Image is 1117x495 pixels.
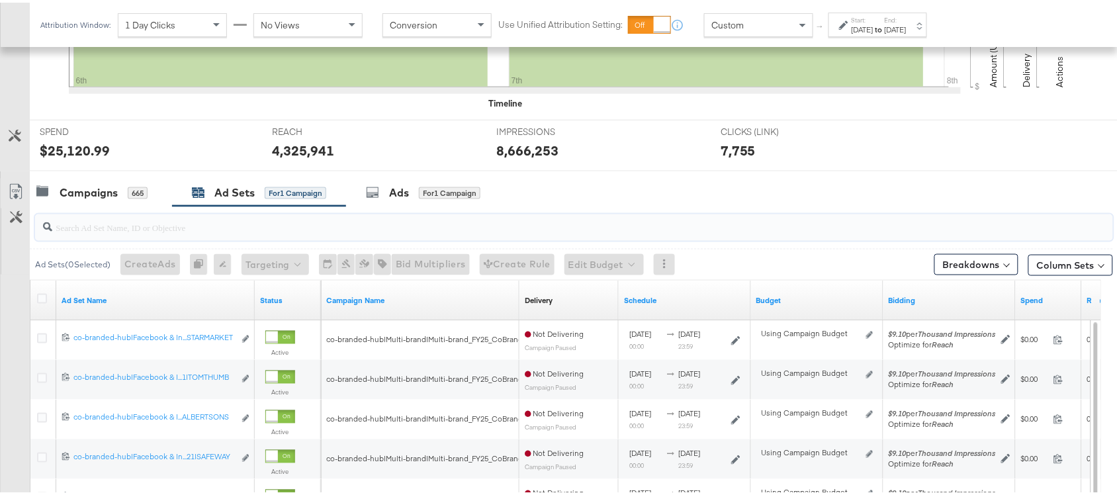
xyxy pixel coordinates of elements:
span: 0 [1087,332,1091,342]
text: Actions [1054,54,1066,85]
em: Thousand Impressions [918,446,996,456]
label: End: [885,13,907,22]
div: Ads [389,183,409,198]
span: [DATE] [629,327,651,337]
div: Optimize for [889,417,996,427]
sub: 00:00 [629,380,644,388]
span: Not Delivering [525,327,584,337]
span: per [889,446,996,456]
span: Custom [711,17,744,28]
div: Ad Sets ( 0 Selected) [35,256,111,268]
em: Thousand Impressions [918,406,996,416]
div: Delivery [525,292,553,303]
div: co-branded-hub|Facebook & In...21|SAFEWAY [73,449,234,460]
span: co-branded-hub|Multi-brand|Multi-brand_FY25_CoBrand_National_GMHBC P7|[PERSON_NAME]|[DATE]|[DATE]... [326,332,1006,342]
span: 1 Day Clicks [125,17,175,28]
text: Delivery [1021,51,1033,85]
span: 0 [1087,451,1091,461]
sub: Campaign Paused [525,461,576,469]
em: Reach [932,377,954,387]
span: [DATE] [678,367,700,377]
span: $0.00 [1021,451,1048,461]
div: 8,666,253 [496,138,558,157]
label: Active [265,465,295,474]
div: 7,755 [721,138,756,157]
div: Using Campaign Budget [762,445,863,456]
div: [DATE] [885,22,907,32]
span: Conversion [390,17,437,28]
span: [DATE] [678,446,700,456]
sub: Campaign Paused [525,381,576,389]
sub: 00:00 [629,420,644,427]
span: REACH [272,123,371,136]
label: Use Unified Attribution Setting: [498,16,623,28]
span: Not Delivering [525,446,584,456]
span: No Views [261,17,300,28]
button: Breakdowns [934,251,1018,273]
text: Amount (USD) [988,26,1000,85]
a: Your Ad Set name. [62,292,249,303]
a: Reflects the ability of your Ad Set to achieve delivery based on ad states, schedule and budget. [525,292,553,303]
sub: 23:59 [678,420,693,427]
em: Reach [932,457,954,467]
div: Optimize for [889,457,996,467]
span: $0.00 [1021,372,1048,382]
a: Shows when your Ad Set is scheduled to deliver. [624,292,746,303]
em: $9.10 [889,446,907,456]
sub: Campaign Paused [525,341,576,349]
sub: 23:59 [678,340,693,348]
span: co-branded-hub|Multi-brand|Multi-brand_FY25_CoBrand_National_GMHBC P7|[PERSON_NAME]|[DATE]|[DATE]... [326,451,1006,461]
div: Using Campaign Budget [762,366,863,377]
span: Not Delivering [525,406,584,416]
sub: 00:00 [629,459,644,467]
div: Ad Sets [214,183,255,198]
div: 4,325,941 [272,138,334,157]
a: Your campaign name. [326,292,514,303]
span: 0 [1087,412,1091,422]
em: Thousand Impressions [918,327,996,337]
div: Timeline [488,95,522,107]
span: IMPRESSIONS [496,123,596,136]
a: Shows your bid and optimisation settings for this Ad Set. [889,292,1010,303]
sub: 00:00 [629,340,644,348]
a: co-branded-hub|Facebook & In...STARMARKET [73,330,234,344]
span: per [889,406,996,416]
span: $0.00 [1021,332,1048,342]
span: [DATE] [629,406,651,416]
span: [DATE] [629,367,651,377]
div: Optimize for [889,377,996,388]
div: [DATE] [852,22,873,32]
span: per [889,327,996,337]
a: Shows the current budget of Ad Set. [756,292,878,303]
a: Shows the current state of your Ad Set. [260,292,316,303]
div: Campaigns [60,183,118,198]
span: CLICKS (LINK) [721,123,820,136]
div: 665 [128,185,148,197]
span: per [889,367,996,377]
span: co-branded-hub|Multi-brand|Multi-brand_FY25_CoBrand_National_GMHBC P7|[PERSON_NAME]|[DATE]|[DATE]... [326,412,1006,422]
div: Attribution Window: [40,18,111,27]
span: SPEND [40,123,139,136]
div: for 1 Campaign [419,185,480,197]
div: for 1 Campaign [265,185,326,197]
div: co-branded-hub|Facebook & I...1|TOMTHUMB [73,370,234,381]
em: Reach [932,417,954,427]
label: Start: [852,13,873,22]
a: co-branded-hub|Facebook & I...1|TOMTHUMB [73,370,234,384]
span: co-branded-hub|Multi-brand|Multi-brand_FY25_CoBrand_National_GMHBC P7|[PERSON_NAME]|[DATE]|[DATE]... [326,372,1006,382]
div: Using Campaign Budget [762,406,863,416]
em: $9.10 [889,367,907,377]
div: Using Campaign Budget [762,326,863,337]
div: $25,120.99 [40,138,110,157]
a: co-branded-hub|Facebook & In...21|SAFEWAY [73,449,234,463]
label: Active [265,386,295,394]
div: co-branded-hub|Facebook & In...STARMARKET [73,330,234,341]
label: Active [265,426,295,434]
sub: 23:59 [678,459,693,467]
em: $9.10 [889,406,907,416]
a: The total amount spent to date. [1021,292,1077,303]
div: co-branded-hub|Facebook & I...ALBERTSONS [73,410,234,420]
input: Search Ad Set Name, ID or Objective [52,206,1015,232]
a: co-branded-hub|Facebook & I...ALBERTSONS [73,410,234,424]
sub: 23:59 [678,380,693,388]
